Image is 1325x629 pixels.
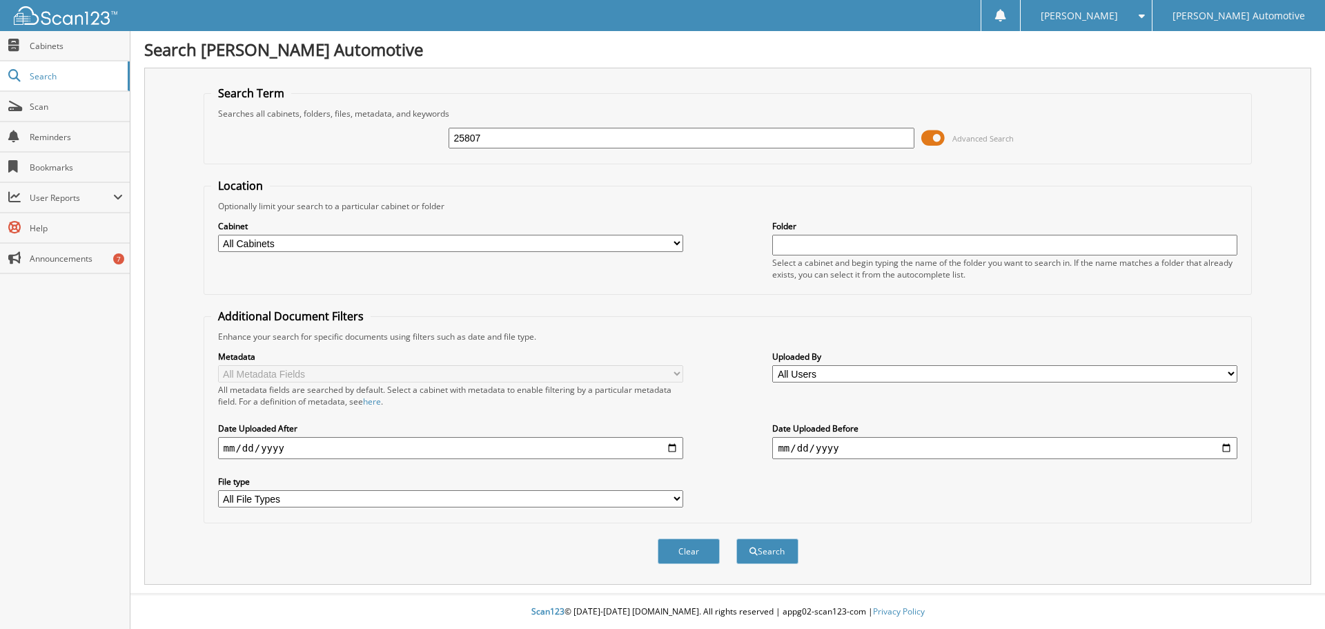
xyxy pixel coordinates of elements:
[218,351,683,362] label: Metadata
[218,423,683,434] label: Date Uploaded After
[211,200,1245,212] div: Optionally limit your search to a particular cabinet or folder
[211,309,371,324] legend: Additional Document Filters
[144,38,1311,61] h1: Search [PERSON_NAME] Automotive
[1172,12,1305,20] span: [PERSON_NAME] Automotive
[218,384,683,407] div: All metadata fields are searched by default. Select a cabinet with metadata to enable filtering b...
[30,70,121,82] span: Search
[658,539,720,564] button: Clear
[363,396,381,407] a: here
[873,606,925,617] a: Privacy Policy
[14,6,117,25] img: scan123-logo-white.svg
[30,101,123,113] span: Scan
[772,351,1237,362] label: Uploaded By
[211,331,1245,342] div: Enhance your search for specific documents using filters such as date and file type.
[30,40,123,52] span: Cabinets
[130,595,1325,629] div: © [DATE]-[DATE] [DOMAIN_NAME]. All rights reserved | appg02-scan123-com |
[772,220,1237,232] label: Folder
[211,178,270,193] legend: Location
[211,86,291,101] legend: Search Term
[736,539,798,564] button: Search
[952,133,1014,144] span: Advanced Search
[211,108,1245,119] div: Searches all cabinets, folders, files, metadata, and keywords
[218,220,683,232] label: Cabinet
[531,606,565,617] span: Scan123
[30,222,123,234] span: Help
[30,131,123,143] span: Reminders
[30,253,123,264] span: Announcements
[218,476,683,487] label: File type
[1041,12,1118,20] span: [PERSON_NAME]
[772,257,1237,280] div: Select a cabinet and begin typing the name of the folder you want to search in. If the name match...
[1256,563,1325,629] iframe: Chat Widget
[772,437,1237,459] input: end
[30,192,113,204] span: User Reports
[30,162,123,173] span: Bookmarks
[772,423,1237,434] label: Date Uploaded Before
[218,437,683,459] input: start
[113,253,124,264] div: 7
